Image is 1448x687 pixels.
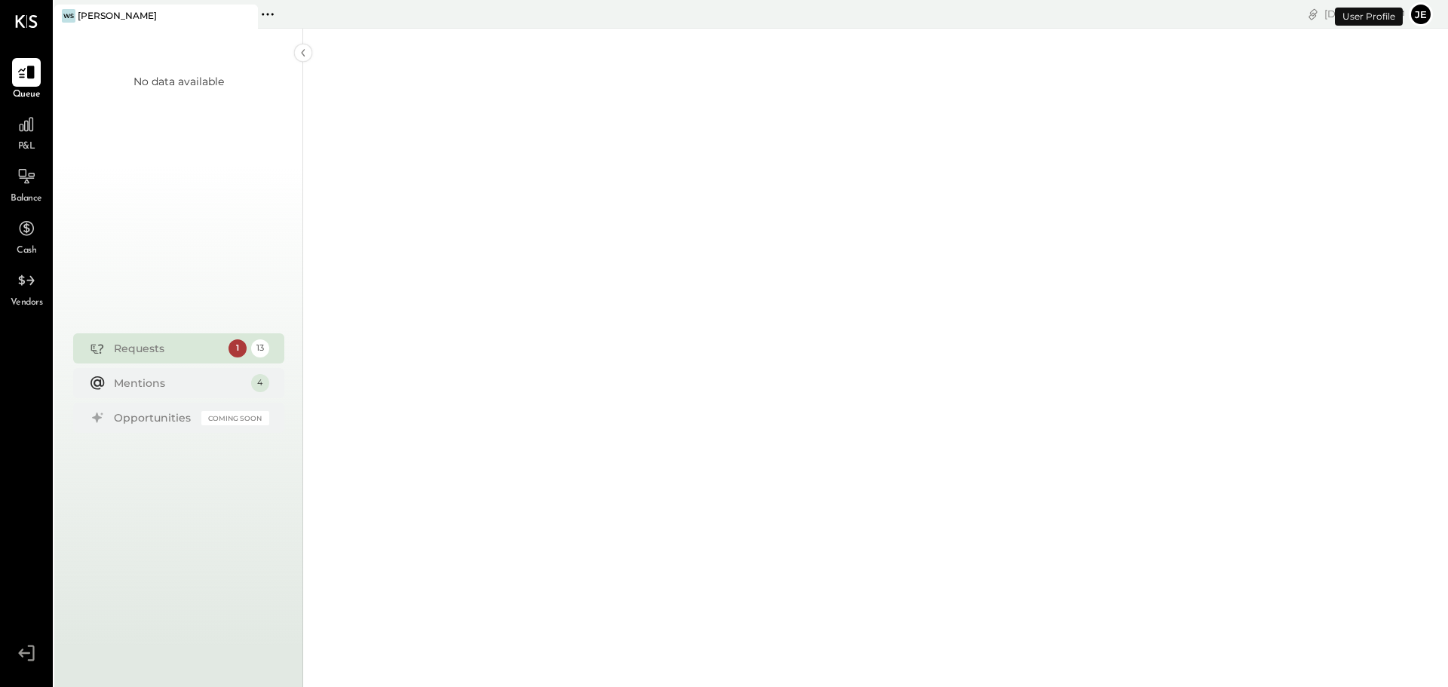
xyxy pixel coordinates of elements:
[201,411,269,425] div: Coming Soon
[251,339,269,357] div: 13
[78,9,157,22] div: [PERSON_NAME]
[62,9,75,23] div: WS
[13,88,41,102] span: Queue
[1,110,52,154] a: P&L
[1324,7,1405,21] div: [DATE]
[11,296,43,310] span: Vendors
[1,214,52,258] a: Cash
[114,410,194,425] div: Opportunities
[11,192,42,206] span: Balance
[1,266,52,310] a: Vendors
[114,341,221,356] div: Requests
[17,244,36,258] span: Cash
[1,162,52,206] a: Balance
[133,74,224,89] div: No data available
[1409,2,1433,26] button: je
[1,58,52,102] a: Queue
[114,376,244,391] div: Mentions
[1305,6,1321,22] div: copy link
[1335,8,1403,26] div: User Profile
[251,374,269,392] div: 4
[18,140,35,154] span: P&L
[229,339,247,357] div: 1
